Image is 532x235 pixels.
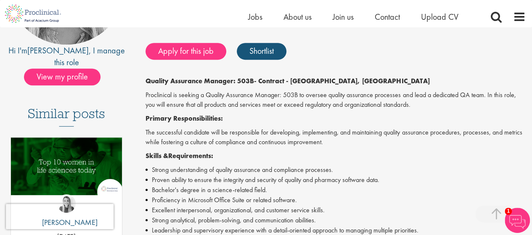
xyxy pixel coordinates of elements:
a: Jobs [248,11,262,22]
a: Link to a post [11,137,122,212]
img: Hannah Burke [57,194,76,213]
li: Bachelor's degree in a science-related field. [146,185,526,195]
span: View my profile [24,69,101,85]
h3: Similar posts [28,106,105,127]
a: Contact [375,11,400,22]
li: Strong understanding of quality assurance and compliance processes. [146,165,526,175]
strong: Skills & [146,151,168,160]
strong: Requirements: [168,151,213,160]
img: Chatbot [505,208,530,233]
li: Proficiency in Microsoft Office Suite or related software. [146,195,526,205]
a: Upload CV [421,11,458,22]
a: Join us [333,11,354,22]
strong: Quality Assurance Manager: 503B [146,77,254,85]
li: Proven ability to ensure the integrity and security of quality and pharmacy software data. [146,175,526,185]
strong: Primary Responsibilities: [146,114,223,123]
a: Hannah Burke [PERSON_NAME] [36,194,98,232]
a: [PERSON_NAME] [27,45,89,56]
li: Strong analytical, problem-solving, and communication abilities. [146,215,526,225]
iframe: reCAPTCHA [6,204,114,229]
span: 1 [505,208,512,215]
a: View my profile [24,70,109,81]
p: The successful candidate will be responsible for developing, implementing, and maintaining qualit... [146,128,526,147]
p: Proclinical is seeking a Quality Assurance Manager: 503B to oversee quality assurance processes a... [146,90,526,110]
strong: - Contract - [GEOGRAPHIC_DATA], [GEOGRAPHIC_DATA] [254,77,429,85]
img: Top 10 women in life sciences today [11,137,122,195]
a: Shortlist [237,43,286,60]
div: Hi I'm , I manage this role [6,45,127,69]
li: Excellent interpersonal, organizational, and customer service skills. [146,205,526,215]
a: Apply for this job [146,43,226,60]
a: About us [283,11,312,22]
